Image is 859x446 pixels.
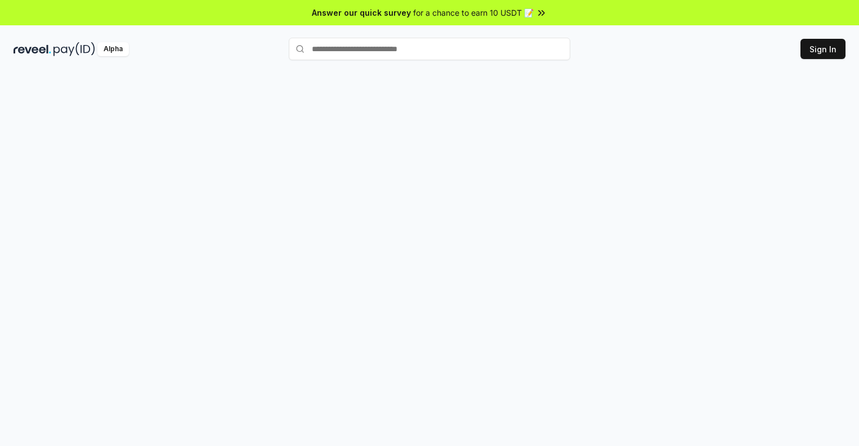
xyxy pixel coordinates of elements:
[312,7,411,19] span: Answer our quick survey
[800,39,845,59] button: Sign In
[14,42,51,56] img: reveel_dark
[413,7,534,19] span: for a chance to earn 10 USDT 📝
[53,42,95,56] img: pay_id
[97,42,129,56] div: Alpha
